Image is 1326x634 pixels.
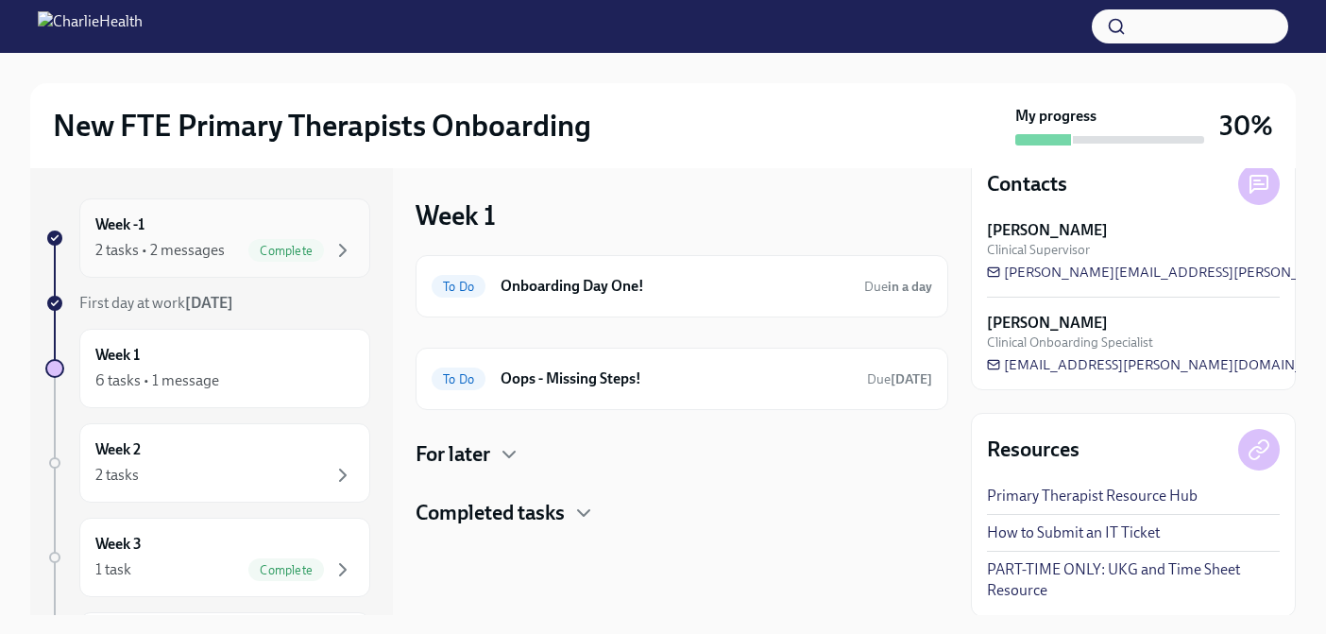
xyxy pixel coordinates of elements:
[864,279,932,295] span: Due
[987,334,1153,351] span: Clinical Onboarding Specialist
[501,276,849,297] h6: Onboarding Day One!
[95,214,144,235] h6: Week -1
[185,294,233,312] strong: [DATE]
[987,486,1198,506] a: Primary Therapist Resource Hub
[248,244,324,258] span: Complete
[864,278,932,296] span: October 8th, 2025 10:00
[416,440,948,469] div: For later
[79,294,233,312] span: First day at work
[95,534,142,555] h6: Week 3
[416,499,565,527] h4: Completed tasks
[248,563,324,577] span: Complete
[416,499,948,527] div: Completed tasks
[45,329,370,408] a: Week 16 tasks • 1 message
[987,313,1108,334] strong: [PERSON_NAME]
[416,198,496,232] h3: Week 1
[95,370,219,391] div: 6 tasks • 1 message
[45,518,370,597] a: Week 31 taskComplete
[38,11,143,42] img: CharlieHealth
[432,372,485,386] span: To Do
[987,220,1108,241] strong: [PERSON_NAME]
[1219,109,1273,143] h3: 30%
[987,170,1067,198] h4: Contacts
[432,280,485,294] span: To Do
[95,345,140,366] h6: Week 1
[95,240,225,261] div: 2 tasks • 2 messages
[987,436,1079,464] h4: Resources
[416,440,490,469] h4: For later
[95,559,131,580] div: 1 task
[45,293,370,314] a: First day at work[DATE]
[432,364,932,394] a: To DoOops - Missing Steps!Due[DATE]
[888,279,932,295] strong: in a day
[501,368,852,389] h6: Oops - Missing Steps!
[432,271,932,301] a: To DoOnboarding Day One!Duein a day
[45,198,370,278] a: Week -12 tasks • 2 messagesComplete
[867,371,932,387] span: Due
[987,241,1090,259] span: Clinical Supervisor
[987,559,1280,601] a: PART-TIME ONLY: UKG and Time Sheet Resource
[95,465,139,486] div: 2 tasks
[95,439,141,460] h6: Week 2
[53,107,591,145] h2: New FTE Primary Therapists Onboarding
[1015,106,1096,127] strong: My progress
[45,423,370,503] a: Week 22 tasks
[987,523,1160,543] a: How to Submit an IT Ticket
[867,370,932,388] span: October 9th, 2025 10:00
[891,371,932,387] strong: [DATE]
